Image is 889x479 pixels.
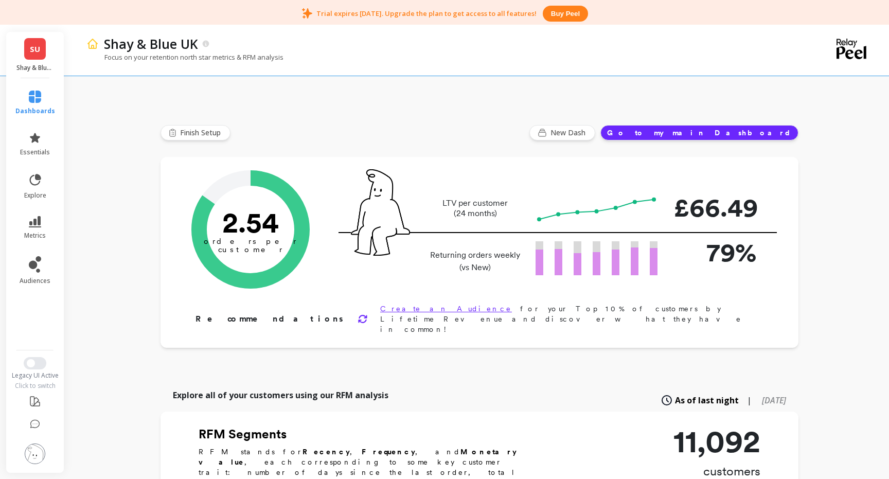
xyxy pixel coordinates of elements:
span: essentials [20,148,50,156]
p: Focus on your retention north star metrics & RFM analysis [86,52,283,62]
button: Go to my main Dashboard [600,125,798,140]
p: for your Top 10% of customers by Lifetime Revenue and discover what they have in common! [380,304,766,334]
span: [DATE] [762,395,786,406]
p: £66.49 [674,188,756,227]
span: New Dash [550,128,589,138]
button: Finish Setup [161,125,230,140]
span: Finish Setup [180,128,224,138]
button: New Dash [529,125,595,140]
button: Buy peel [543,6,588,22]
b: Recency [303,448,350,456]
h2: RFM Segments [199,426,548,442]
button: Switch to New UI [24,357,46,369]
span: As of last night [675,394,739,406]
img: profile picture [25,443,45,464]
tspan: customer [218,245,283,254]
p: Explore all of your customers using our RFM analysis [173,389,388,401]
span: | [747,394,752,406]
text: 2.54 [222,205,279,239]
p: Shay & Blue UK [16,64,54,72]
b: Frequency [362,448,415,456]
img: header icon [86,38,99,50]
img: pal seatted on line [351,169,410,256]
p: LTV per customer (24 months) [427,198,523,219]
span: explore [24,191,46,200]
p: Returning orders weekly (vs New) [427,249,523,274]
span: audiences [20,277,50,285]
span: dashboards [15,107,55,115]
a: Create an Audience [380,305,512,313]
p: 79% [674,233,756,272]
p: Recommendations [195,313,345,325]
p: 11,092 [673,426,760,457]
p: Trial expires [DATE]. Upgrade the plan to get access to all features! [316,9,537,18]
tspan: orders per [204,237,297,246]
div: Click to switch [5,382,65,390]
p: Shay & Blue UK [104,35,198,52]
div: Legacy UI Active [5,371,65,380]
span: SU [30,43,40,55]
span: metrics [24,232,46,240]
